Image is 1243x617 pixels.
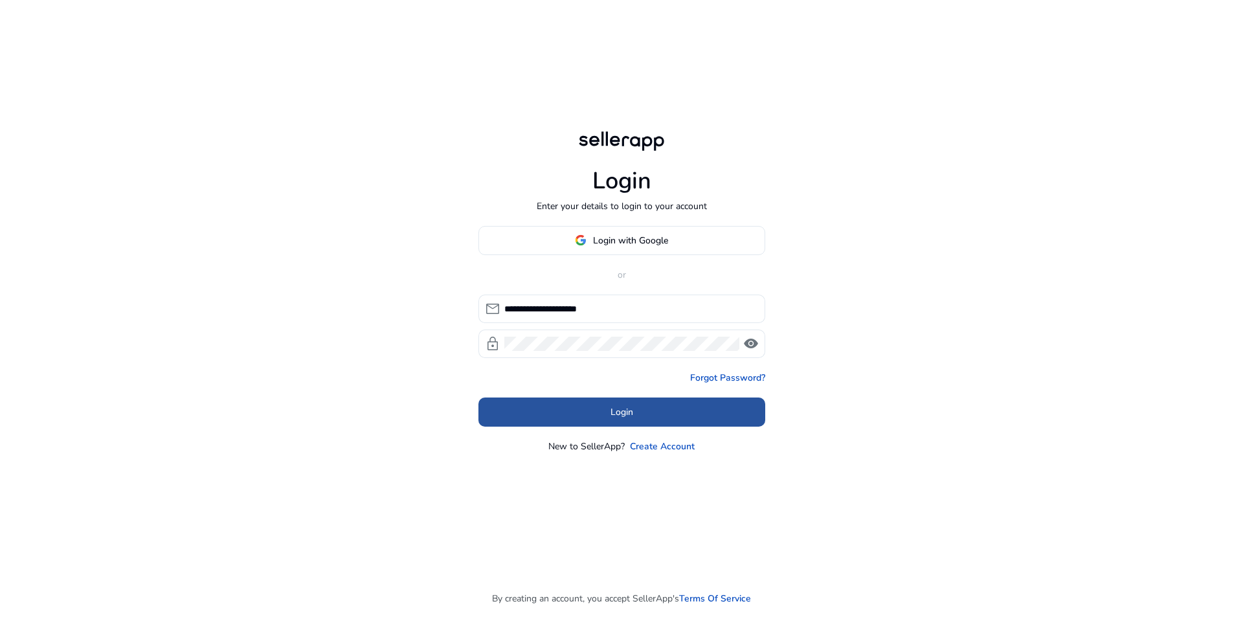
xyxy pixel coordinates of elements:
span: lock [485,336,500,352]
p: or [478,268,765,282]
a: Terms Of Service [679,592,751,605]
p: New to SellerApp? [548,440,625,453]
span: mail [485,301,500,317]
button: Login with Google [478,226,765,255]
p: Enter your details to login to your account [537,199,707,213]
h1: Login [592,167,651,195]
a: Create Account [630,440,695,453]
button: Login [478,398,765,427]
span: Login with Google [593,234,668,247]
span: visibility [743,336,759,352]
span: Login [610,405,633,419]
img: google-logo.svg [575,234,587,246]
a: Forgot Password? [690,371,765,385]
